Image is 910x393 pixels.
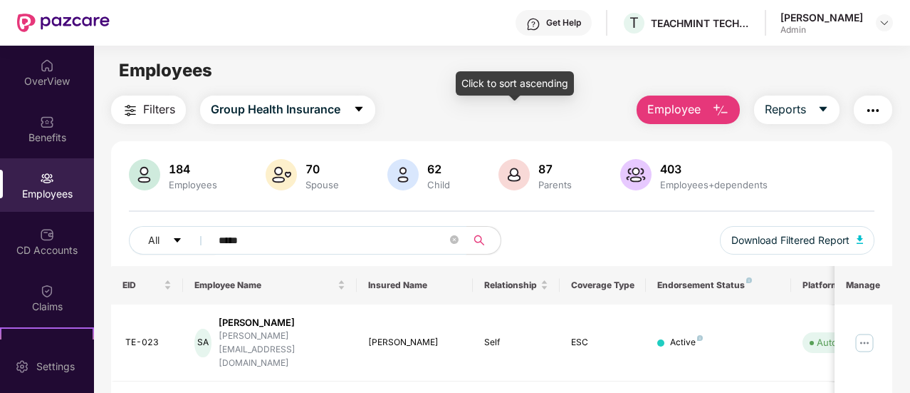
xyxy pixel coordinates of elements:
button: Employee [637,96,740,124]
div: 87 [535,162,575,176]
div: Admin [780,24,863,36]
div: Endorsement Status [657,280,779,291]
div: ESC [571,336,635,349]
img: svg+xml;base64,PHN2ZyBpZD0iQ0RfQWNjb3VudHMiIGRhdGEtbmFtZT0iQ0QgQWNjb3VudHMiIHhtbG5zPSJodHRwOi8vd3... [40,228,54,242]
img: svg+xml;base64,PHN2ZyB4bWxucz0iaHR0cDovL3d3dy53My5vcmcvMjAwMC9zdmciIHhtbG5zOnhsaW5rPSJodHRwOi8vd3... [712,102,729,119]
th: Manage [835,266,892,305]
img: svg+xml;base64,PHN2ZyB4bWxucz0iaHR0cDovL3d3dy53My5vcmcvMjAwMC9zdmciIHdpZHRoPSIyNCIgaGVpZ2h0PSIyNC... [122,102,139,119]
img: New Pazcare Logo [17,14,110,32]
img: svg+xml;base64,PHN2ZyBpZD0iRW1wbG95ZWVzIiB4bWxucz0iaHR0cDovL3d3dy53My5vcmcvMjAwMC9zdmciIHdpZHRoPS... [40,171,54,185]
div: TEACHMINT TECHNOLOGIES PRIVATE LIMITED [651,16,751,30]
div: 403 [657,162,770,176]
th: Insured Name [357,266,473,305]
img: svg+xml;base64,PHN2ZyBpZD0iU2V0dGluZy0yMHgyMCIgeG1sbnM9Imh0dHA6Ly93d3cudzMub3JnLzIwMDAvc3ZnIiB3aW... [15,359,29,374]
span: Relationship [484,280,538,291]
span: Reports [765,101,806,118]
img: svg+xml;base64,PHN2ZyB4bWxucz0iaHR0cDovL3d3dy53My5vcmcvMjAwMC9zdmciIHhtbG5zOnhsaW5rPSJodHRwOi8vd3... [129,159,160,190]
div: Employees+dependents [657,179,770,190]
div: [PERSON_NAME] [780,11,863,24]
span: EID [122,280,162,291]
span: Employee [647,101,701,118]
img: svg+xml;base64,PHN2ZyBpZD0iQ2xhaW0iIHhtbG5zPSJodHRwOi8vd3d3LnczLm9yZy8yMDAwL3N2ZyIgd2lkdGg9IjIwIi... [40,284,54,298]
span: T [629,14,639,31]
span: Employees [119,60,212,81]
th: Relationship [473,266,560,305]
div: SA [194,329,211,357]
span: Employee Name [194,280,335,291]
div: Spouse [303,179,342,190]
div: Click to sort ascending [456,71,574,96]
div: 62 [424,162,453,176]
div: TE-023 [125,336,172,349]
div: [PERSON_NAME] [219,316,345,330]
div: [PERSON_NAME][EMAIL_ADDRESS][DOMAIN_NAME] [219,330,345,370]
img: svg+xml;base64,PHN2ZyBpZD0iQmVuZWZpdHMiIHhtbG5zPSJodHRwOi8vd3d3LnczLm9yZy8yMDAwL3N2ZyIgd2lkdGg9Ij... [40,115,54,129]
div: Platform Status [802,280,881,291]
button: Allcaret-down [129,226,216,255]
img: svg+xml;base64,PHN2ZyB4bWxucz0iaHR0cDovL3d3dy53My5vcmcvMjAwMC9zdmciIHdpZHRoPSI4IiBoZWlnaHQ9IjgiIH... [697,335,703,341]
span: caret-down [817,103,829,116]
img: manageButton [853,332,876,354]
div: Get Help [546,17,581,29]
button: Reportscaret-down [754,96,840,124]
span: Filters [143,101,175,118]
img: svg+xml;base64,PHN2ZyBpZD0iSG9tZSIgeG1sbnM9Imh0dHA6Ly93d3cudzMub3JnLzIwMDAvc3ZnIiB3aWR0aD0iMjAiIG... [40,58,54,73]
div: Settings [32,359,79,374]
button: Group Health Insurancecaret-down [200,96,375,124]
span: caret-down [353,103,365,116]
span: Group Health Insurance [211,101,340,118]
img: svg+xml;base64,PHN2ZyB4bWxucz0iaHR0cDovL3d3dy53My5vcmcvMjAwMC9zdmciIHhtbG5zOnhsaW5rPSJodHRwOi8vd3... [266,159,297,190]
button: search [466,226,501,255]
th: EID [111,266,184,305]
button: Filters [111,96,186,124]
span: Download Filtered Report [731,233,849,248]
img: svg+xml;base64,PHN2ZyB4bWxucz0iaHR0cDovL3d3dy53My5vcmcvMjAwMC9zdmciIHhtbG5zOnhsaW5rPSJodHRwOi8vd3... [387,159,419,190]
div: [PERSON_NAME] [368,336,461,349]
div: Self [484,336,548,349]
img: svg+xml;base64,PHN2ZyBpZD0iRHJvcGRvd24tMzJ4MzIiIHhtbG5zPSJodHRwOi8vd3d3LnczLm9yZy8yMDAwL3N2ZyIgd2... [879,17,890,29]
img: svg+xml;base64,PHN2ZyBpZD0iSGVscC0zMngzMiIgeG1sbnM9Imh0dHA6Ly93d3cudzMub3JnLzIwMDAvc3ZnIiB3aWR0aD... [526,17,540,31]
button: Download Filtered Report [720,226,875,255]
img: svg+xml;base64,PHN2ZyB4bWxucz0iaHR0cDovL3d3dy53My5vcmcvMjAwMC9zdmciIHdpZHRoPSIyNCIgaGVpZ2h0PSIyNC... [864,102,882,119]
th: Employee Name [183,266,357,305]
span: close-circle [450,234,459,247]
div: Auto Verified [817,335,874,349]
div: Parents [535,179,575,190]
img: svg+xml;base64,PHN2ZyB4bWxucz0iaHR0cDovL3d3dy53My5vcmcvMjAwMC9zdmciIHhtbG5zOnhsaW5rPSJodHRwOi8vd3... [498,159,530,190]
img: svg+xml;base64,PHN2ZyB4bWxucz0iaHR0cDovL3d3dy53My5vcmcvMjAwMC9zdmciIHdpZHRoPSI4IiBoZWlnaHQ9IjgiIH... [746,277,752,283]
div: 70 [303,162,342,176]
div: Child [424,179,453,190]
div: Employees [166,179,220,190]
th: Coverage Type [560,266,647,305]
span: close-circle [450,235,459,244]
img: svg+xml;base64,PHN2ZyB4bWxucz0iaHR0cDovL3d3dy53My5vcmcvMjAwMC9zdmciIHhtbG5zOnhsaW5rPSJodHRwOi8vd3... [857,235,864,244]
div: 184 [166,162,220,176]
span: All [148,233,159,248]
div: Active [670,336,703,349]
span: search [466,235,493,246]
span: caret-down [172,235,182,247]
img: svg+xml;base64,PHN2ZyB4bWxucz0iaHR0cDovL3d3dy53My5vcmcvMjAwMC9zdmciIHhtbG5zOnhsaW5rPSJodHRwOi8vd3... [620,159,652,190]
